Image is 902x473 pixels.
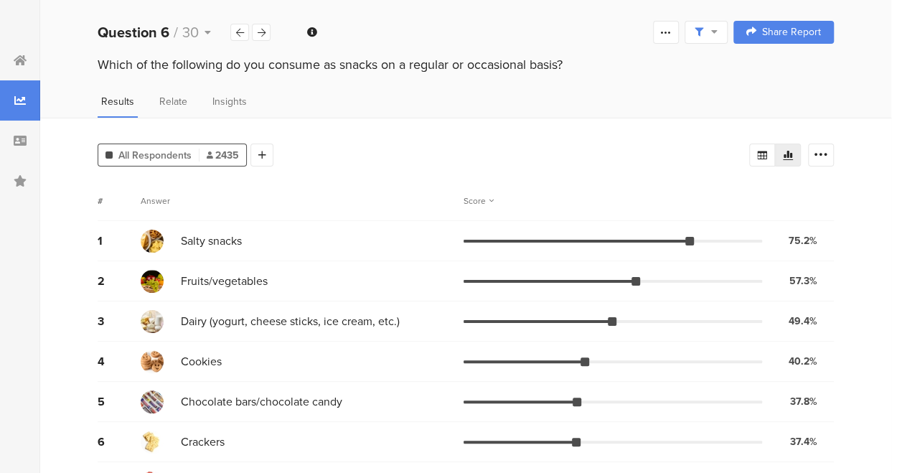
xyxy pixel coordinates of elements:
span: Salty snacks [181,233,242,249]
span: 30 [182,22,199,43]
div: 4 [98,353,141,370]
img: d3718dnoaommpf.cloudfront.net%2Fitem%2Fc929892f811b09d790b8.jpe [141,390,164,413]
span: All Respondents [118,148,192,163]
span: Relate [159,94,187,109]
div: 6 [98,434,141,450]
div: 57.3% [789,273,817,289]
div: 37.4% [790,434,817,449]
div: 1 [98,233,141,249]
div: Which of the following do you consume as snacks on a regular or occasional basis? [98,55,834,74]
div: 40.2% [789,354,817,369]
span: Crackers [181,434,225,450]
span: 2435 [207,148,239,163]
img: d3718dnoaommpf.cloudfront.net%2Fitem%2Fbae4bf2b9357f1377788.jpe [141,230,164,253]
div: 3 [98,313,141,329]
span: Insights [212,94,247,109]
div: 49.4% [789,314,817,329]
img: d3718dnoaommpf.cloudfront.net%2Fitem%2Fd7733e7022cb61244c7a.jpe [141,270,164,293]
span: Dairy (yogurt, cheese sticks, ice cream, etc.) [181,313,400,329]
div: # [98,195,141,207]
span: / [174,22,178,43]
div: 37.8% [790,394,817,409]
div: Answer [141,195,170,207]
b: Question 6 [98,22,169,43]
img: d3718dnoaommpf.cloudfront.net%2Fitem%2Ff5507e0d99801d22beff.jpe [141,310,164,333]
div: 2 [98,273,141,289]
div: Score [464,195,494,207]
div: 75.2% [789,233,817,248]
div: 5 [98,393,141,410]
span: Chocolate bars/chocolate candy [181,393,342,410]
img: d3718dnoaommpf.cloudfront.net%2Fitem%2F65a0c2735c18c3917e10.jpe [141,350,164,373]
span: Cookies [181,353,222,370]
span: Share Report [762,27,821,37]
span: Results [101,94,134,109]
img: d3718dnoaommpf.cloudfront.net%2Fitem%2Fd6d22b179a4c2243d6df.jpe [141,431,164,454]
span: Fruits/vegetables [181,273,268,289]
